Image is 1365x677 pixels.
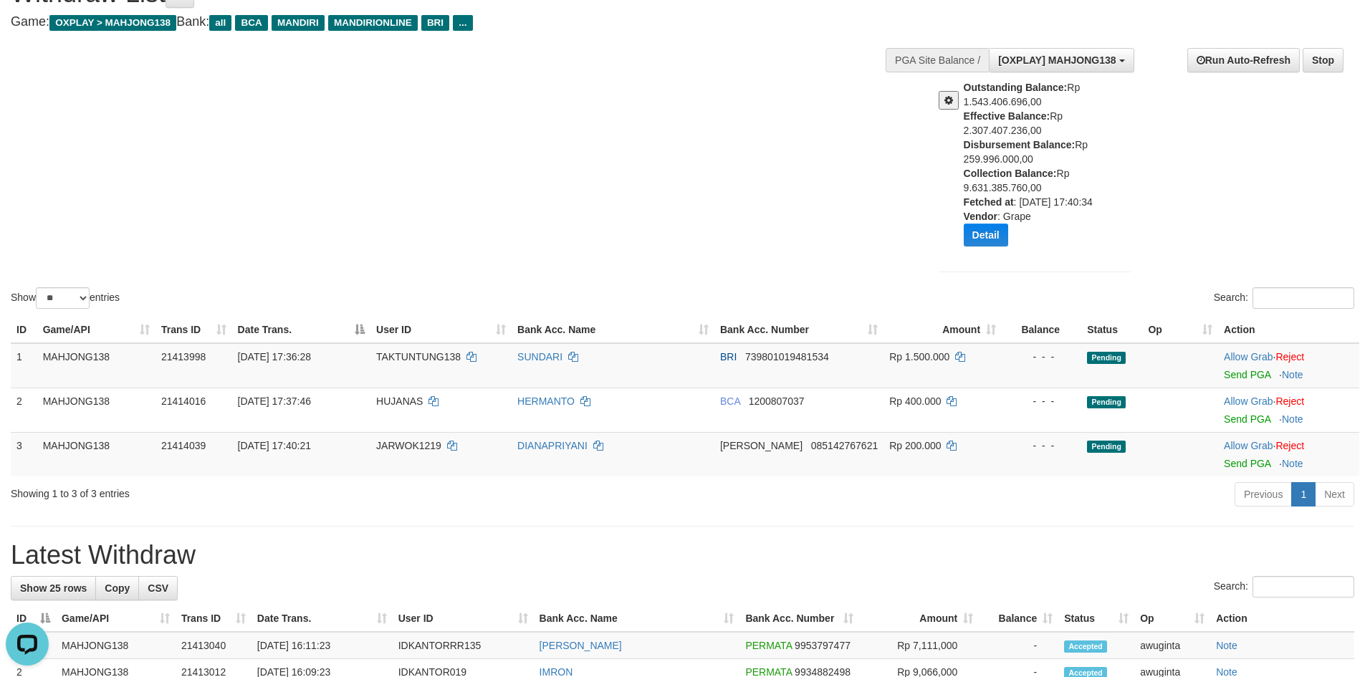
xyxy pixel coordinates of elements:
[37,432,155,476] td: MAHJONG138
[138,576,178,600] a: CSV
[720,395,740,407] span: BCA
[749,395,805,407] span: Copy 1200807037 to clipboard
[1224,395,1275,407] span: ·
[1224,351,1273,362] a: Allow Grab
[11,317,37,343] th: ID
[421,15,449,31] span: BRI
[37,343,155,388] td: MAHJONG138
[859,605,979,632] th: Amount: activate to sort column ascending
[1007,350,1076,364] div: - - -
[889,351,949,362] span: Rp 1.500.000
[1253,287,1354,309] input: Search:
[11,576,96,600] a: Show 25 rows
[964,168,1057,179] b: Collection Balance:
[998,54,1116,66] span: [OXPLAY] MAHJONG138
[1282,369,1303,380] a: Note
[376,395,423,407] span: HUJANAS
[964,82,1068,93] b: Outstanding Balance:
[1224,458,1270,469] a: Send PGA
[1218,432,1359,476] td: ·
[1007,394,1076,408] div: - - -
[1224,351,1275,362] span: ·
[512,317,714,343] th: Bank Acc. Name: activate to sort column ascending
[235,15,267,31] span: BCA
[11,343,37,388] td: 1
[176,632,252,659] td: 21413040
[1007,438,1076,453] div: - - -
[1187,48,1300,72] a: Run Auto-Refresh
[1081,317,1142,343] th: Status
[1214,576,1354,597] label: Search:
[238,351,311,362] span: [DATE] 17:36:28
[1315,482,1354,506] a: Next
[453,15,472,31] span: ...
[232,317,370,343] th: Date Trans.: activate to sort column descending
[238,440,311,451] span: [DATE] 17:40:21
[517,440,588,451] a: DIANAPRIYANI
[964,196,1014,208] b: Fetched at
[1134,632,1210,659] td: awuginta
[238,395,311,407] span: [DATE] 17:37:46
[161,440,206,451] span: 21414039
[1134,605,1210,632] th: Op: activate to sort column ascending
[1216,640,1237,651] a: Note
[37,317,155,343] th: Game/API: activate to sort column ascending
[989,48,1134,72] button: [OXPLAY] MAHJONG138
[1087,396,1126,408] span: Pending
[376,351,461,362] span: TAKTUNTUNG138
[95,576,139,600] a: Copy
[393,605,534,632] th: User ID: activate to sort column ascending
[1087,352,1126,364] span: Pending
[11,388,37,432] td: 2
[1064,640,1107,653] span: Accepted
[161,351,206,362] span: 21413998
[148,582,168,594] span: CSV
[964,211,997,222] b: Vendor
[1275,395,1304,407] a: Reject
[720,440,803,451] span: [PERSON_NAME]
[811,440,878,451] span: Copy 085142767621 to clipboard
[1210,605,1354,632] th: Action
[11,432,37,476] td: 3
[1002,317,1081,343] th: Balance
[176,605,252,632] th: Trans ID: activate to sort column ascending
[11,287,120,309] label: Show entries
[1282,413,1303,425] a: Note
[20,582,87,594] span: Show 25 rows
[11,15,896,29] h4: Game: Bank:
[328,15,418,31] span: MANDIRIONLINE
[1142,317,1218,343] th: Op: activate to sort column ascending
[1275,440,1304,451] a: Reject
[534,605,740,632] th: Bank Acc. Name: activate to sort column ascending
[1058,605,1134,632] th: Status: activate to sort column ascending
[745,351,829,362] span: Copy 739801019481534 to clipboard
[979,605,1058,632] th: Balance: activate to sort column ascending
[517,395,575,407] a: HERMANTO
[889,440,941,451] span: Rp 200.000
[883,317,1002,343] th: Amount: activate to sort column ascending
[393,632,534,659] td: IDKANTORRR135
[964,139,1076,150] b: Disbursement Balance:
[1087,441,1126,453] span: Pending
[11,481,558,501] div: Showing 1 to 3 of 3 entries
[37,388,155,432] td: MAHJONG138
[1275,351,1304,362] a: Reject
[155,317,232,343] th: Trans ID: activate to sort column ascending
[1214,287,1354,309] label: Search:
[36,287,90,309] select: Showentries
[964,224,1008,246] button: Detail
[272,15,325,31] span: MANDIRI
[795,640,851,651] span: Copy 9953797477 to clipboard
[739,605,859,632] th: Bank Acc. Number: activate to sort column ascending
[1282,458,1303,469] a: Note
[209,15,231,31] span: all
[859,632,979,659] td: Rp 7,111,000
[1218,388,1359,432] td: ·
[964,80,1141,257] div: Rp 1.543.406.696,00 Rp 2.307.407.236,00 Rp 259.996.000,00 Rp 9.631.385.760,00 : [DATE] 17:40:34 :...
[1291,482,1316,506] a: 1
[1218,343,1359,388] td: ·
[1224,440,1273,451] a: Allow Grab
[1303,48,1344,72] a: Stop
[1235,482,1292,506] a: Previous
[1224,413,1270,425] a: Send PGA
